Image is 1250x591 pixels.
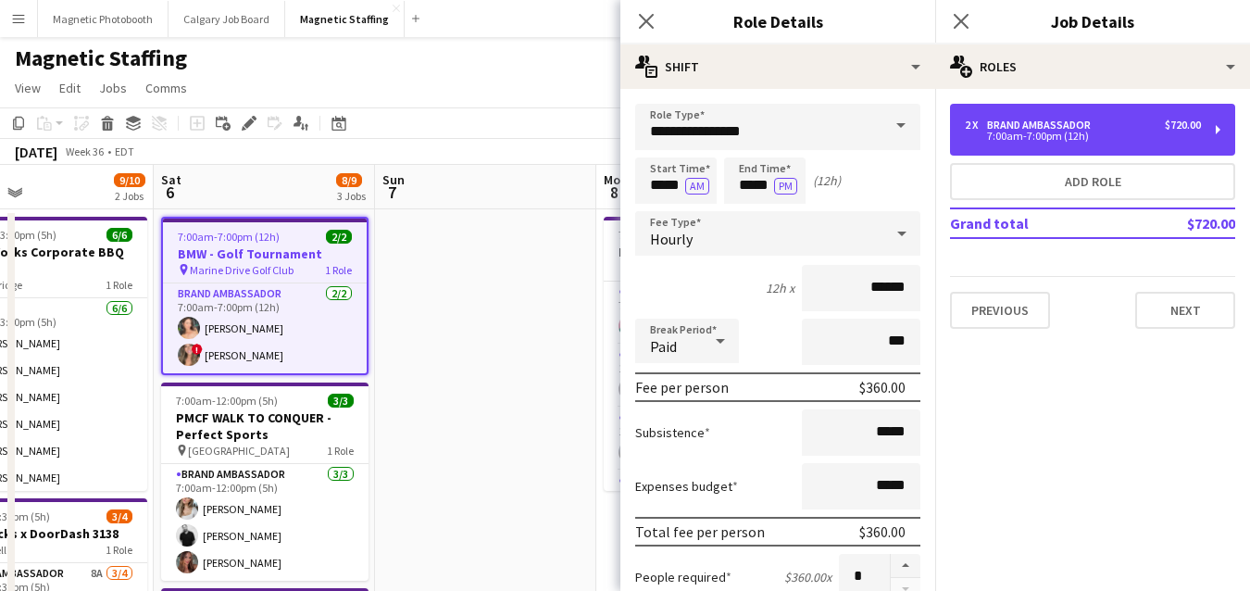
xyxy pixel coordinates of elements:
div: (12h) [813,172,841,189]
span: 2/2 [326,230,352,244]
span: Comms [145,80,187,96]
div: 12h x [766,280,794,296]
label: Subsistence [635,424,710,441]
span: 7:00am-7:00pm (12h) [178,230,280,244]
button: Increase [891,554,920,578]
span: 7:00am-8:00pm (13h) [619,228,720,242]
span: Jobs [99,80,127,96]
td: $720.00 [1126,208,1235,238]
div: $360.00 [859,522,906,541]
span: 7:00am-12:00pm (5h) [176,394,278,408]
h1: Magnetic Staffing [15,44,187,72]
span: 9/10 [114,173,145,187]
div: Roles [935,44,1250,89]
span: 7 [380,182,405,203]
app-card-role: Brand Ambassador1/17:00am-1:00pm (6h)[PERSON_NAME] [604,282,811,345]
td: Grand total [950,208,1126,238]
h3: Role Details [620,9,935,33]
app-card-role: Brand Ambassador2/27:00am-7:00pm (12h)[PERSON_NAME]![PERSON_NAME] [163,283,367,373]
span: Edit [59,80,81,96]
span: View [15,80,41,96]
span: Paid [650,337,677,356]
button: AM [685,178,709,195]
div: 7:00am-7:00pm (12h) [965,132,1201,141]
label: People required [635,569,731,585]
span: Marine Drive Golf Club [190,263,294,277]
h3: Modern Day Wife Event 3070 [604,244,811,260]
span: 6/6 [106,228,132,242]
a: View [7,76,48,100]
div: 3 Jobs [337,189,366,203]
span: 3/4 [106,509,132,523]
button: Magnetic Photobooth [38,1,169,37]
button: Next [1135,292,1235,329]
app-card-role: Brand Ambassador3/37:00am-12:00pm (5h)[PERSON_NAME][PERSON_NAME][PERSON_NAME] [161,464,369,581]
span: 8 [601,182,628,203]
button: Previous [950,292,1050,329]
div: 2 Jobs [115,189,144,203]
app-card-role: Registration1/112:00pm-8:00pm (8h)[PERSON_NAME] [604,408,811,471]
span: Mon [604,171,628,188]
div: $360.00 x [784,569,831,585]
span: Week 36 [61,145,107,158]
a: Edit [52,76,88,100]
app-job-card: 7:00am-8:00pm (13h)3/4Modern Day Wife Event 3070 [GEOGRAPHIC_DATA]4 RolesBrand Ambassador1/17:00a... [604,217,811,491]
div: Fee per person [635,378,729,396]
button: Calgary Job Board [169,1,285,37]
span: 1 Role [327,444,354,458]
div: $360.00 [859,378,906,396]
button: PM [774,178,797,195]
a: Jobs [92,76,134,100]
span: Hourly [650,230,693,248]
span: 3/3 [328,394,354,408]
h3: Job Details [935,9,1250,33]
label: Expenses budget [635,478,738,495]
span: 1 Role [106,278,132,292]
button: Add role [950,163,1235,200]
a: Comms [138,76,194,100]
span: Sat [161,171,181,188]
div: EDT [115,145,134,158]
div: Total fee per person [635,522,765,541]
span: 6 [158,182,181,203]
span: Sun [382,171,405,188]
span: 8/9 [336,173,362,187]
app-job-card: 7:00am-12:00pm (5h)3/3PMCF WALK TO CONQUER - Perfect Sports [GEOGRAPHIC_DATA]1 RoleBrand Ambassad... [161,383,369,581]
app-card-role: Brand Ambassador1/112:00pm-8:00pm (8h)[PERSON_NAME] [604,345,811,408]
div: 2 x [965,119,987,132]
h3: BMW - Golf Tournament [163,245,367,262]
h3: PMCF WALK TO CONQUER - Perfect Sports [161,409,369,443]
span: 1 Role [325,263,352,277]
div: Brand Ambassador [987,119,1098,132]
div: Shift [620,44,935,89]
div: [DATE] [15,143,57,161]
app-job-card: 7:00am-7:00pm (12h)2/2BMW - Golf Tournament Marine Drive Golf Club1 RoleBrand Ambassador2/27:00am... [161,217,369,375]
span: [GEOGRAPHIC_DATA] [188,444,290,458]
button: Magnetic Staffing [285,1,405,37]
app-card-role: Brand Ambassador1A0/11:00pm-7:30pm (6h30m) [604,471,811,534]
div: $720.00 [1165,119,1201,132]
span: 1 Role [106,543,132,557]
span: ! [192,344,203,355]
